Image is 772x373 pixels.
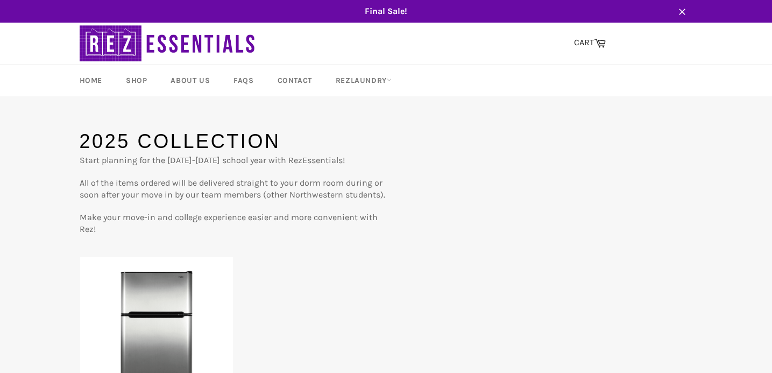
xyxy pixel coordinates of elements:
[325,65,402,96] a: RezLaundry
[69,5,704,17] span: Final Sale!
[160,65,221,96] a: About Us
[80,212,386,235] p: Make your move-in and college experience easier and more convenient with Rez!
[115,65,158,96] a: Shop
[569,32,611,54] a: CART
[80,177,386,201] p: All of the items ordered will be delivered straight to your dorm room during or soon after your m...
[223,65,264,96] a: FAQs
[69,65,113,96] a: Home
[80,23,257,64] img: RezEssentials
[80,128,386,155] h1: 2025 Collection
[267,65,323,96] a: Contact
[80,154,386,166] p: Start planning for the [DATE]-[DATE] school year with RezEssentials!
